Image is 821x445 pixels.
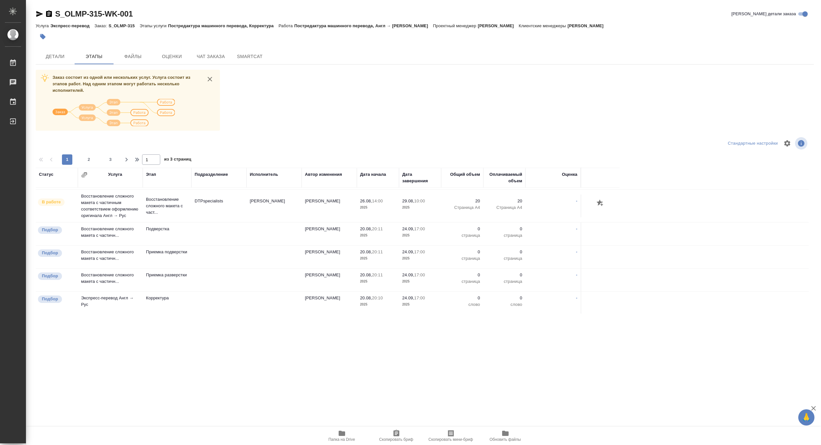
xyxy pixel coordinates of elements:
div: Дата начала [360,171,386,178]
p: 2025 [402,255,438,262]
span: Файлы [117,53,149,61]
p: 0 [444,249,480,255]
p: 20.08, [360,295,372,300]
span: Чат заказа [195,53,226,61]
p: 2025 [402,301,438,308]
p: Подбор [42,273,58,279]
p: S_OLMP-315 [109,23,140,28]
p: 20:11 [372,226,383,231]
p: Услуга [36,23,50,28]
p: Страница А4 [444,204,480,211]
button: 2 [84,154,94,165]
span: Оценки [156,53,187,61]
p: 0 [487,295,522,301]
p: страница [487,232,522,239]
a: S_OLMP-315-WK-001 [55,9,133,18]
p: Приемка разверстки [146,272,188,278]
p: 0 [444,272,480,278]
p: 2025 [360,204,396,211]
p: Постредактура машинного перевода, Англ → [PERSON_NAME] [294,23,433,28]
p: 2025 [402,278,438,285]
p: Работа [279,23,295,28]
p: 17:00 [414,249,425,254]
p: 20:11 [372,249,383,254]
div: Оплачиваемый объем [487,171,522,184]
p: 26.08, [360,198,372,203]
div: Этап [146,171,156,178]
span: 🙏 [801,411,812,424]
p: [PERSON_NAME] [478,23,519,28]
p: Приемка подверстки [146,249,188,255]
div: Оценка [562,171,577,178]
p: слово [444,301,480,308]
a: - [576,198,577,203]
a: - [576,226,577,231]
p: 20:11 [372,272,383,277]
p: 29.08, [402,198,414,203]
p: 0 [487,249,522,255]
p: 17:00 [414,272,425,277]
span: [PERSON_NAME] детали заказа [731,11,796,17]
p: 20:10 [372,295,383,300]
p: 24.09, [402,272,414,277]
span: Посмотреть информацию [795,137,809,150]
p: 2025 [402,204,438,211]
p: 17:00 [414,226,425,231]
td: [PERSON_NAME] [247,195,302,217]
span: Заказ состоит из одной или нескольких услуг. Услуга состоит из этапов работ. Над одним этапом мог... [53,75,190,93]
p: 0 [444,295,480,301]
button: close [205,74,215,84]
p: страница [444,232,480,239]
p: 2025 [360,255,396,262]
p: страница [487,255,522,262]
p: 20 [487,198,522,204]
td: DTPspecialists [191,195,247,217]
p: Постредактура машинного перевода, Корректура [168,23,278,28]
p: 2025 [360,301,396,308]
p: 10:00 [414,198,425,203]
div: Автор изменения [305,171,342,178]
p: Клиентские менеджеры [519,23,568,28]
p: 20 [444,198,480,204]
span: 2 [84,156,94,163]
p: 0 [444,226,480,232]
button: 3 [105,154,116,165]
p: Подбор [42,227,58,233]
p: страница [444,278,480,285]
td: [PERSON_NAME] [302,222,357,245]
p: Экспресс-перевод [50,23,94,28]
span: Настроить таблицу [779,136,795,151]
td: Экспресс-перевод Англ → Рус [78,292,143,314]
p: Этапы услуги [140,23,168,28]
div: Услуга [108,171,122,178]
p: Корректура [146,295,188,301]
div: Статус [39,171,54,178]
p: 24.09, [402,226,414,231]
a: - [576,295,577,300]
a: - [576,272,577,277]
span: Этапы [78,53,110,61]
button: 🙏 [798,409,815,426]
div: Подразделение [195,171,228,178]
p: 14:00 [372,198,383,203]
p: 0 [487,226,522,232]
td: [PERSON_NAME] [302,246,357,268]
td: Восстановление сложного макета с частичн... [78,222,143,245]
p: Подбор [42,250,58,256]
td: [PERSON_NAME] [302,292,357,314]
td: Восстановление сложного макета с частичн... [78,246,143,268]
p: 0 [487,272,522,278]
p: Проектный менеджер [433,23,478,28]
td: Восстановление сложного макета с частичным соответствием оформлению оригинала Англ → Рус [78,190,143,222]
div: Общий объем [450,171,480,178]
p: слово [487,301,522,308]
p: В работе [42,199,61,205]
p: 24.09, [402,295,414,300]
span: SmartCat [234,53,265,61]
p: Восстановление сложного макета с част... [146,196,188,216]
p: [PERSON_NAME] [568,23,609,28]
p: Подбор [42,296,58,302]
div: split button [726,138,779,149]
p: страница [487,278,522,285]
button: Скопировать ссылку для ЯМессенджера [36,10,43,18]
